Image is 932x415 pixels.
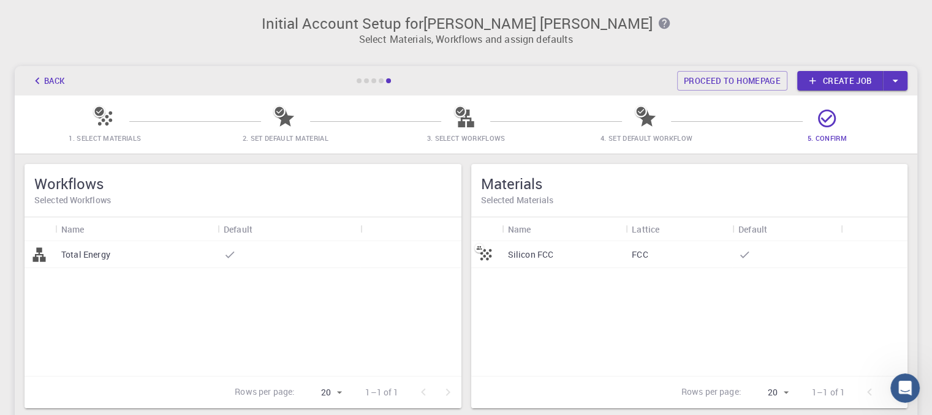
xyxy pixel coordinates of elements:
button: Back [25,71,71,91]
span: 1. Select Materials [69,133,141,143]
div: Default [732,217,841,241]
button: Sort [252,219,272,239]
h3: Initial Account Setup for [PERSON_NAME] [PERSON_NAME] [22,15,910,32]
div: Lattice [626,217,732,241]
button: Sort [85,219,104,239]
p: 1–1 of 1 [365,386,398,398]
div: Icon [471,217,502,241]
p: Select Materials, Workflows and assign defaults [22,32,910,47]
span: 3. Select Workflows [426,133,505,143]
div: Default [738,217,767,241]
h5: Materials [481,174,898,193]
p: FCC [632,249,648,261]
div: Name [502,217,626,241]
p: Silicon FCC [508,249,554,261]
div: Lattice [632,217,659,241]
div: Name [61,217,85,241]
h6: Selected Materials [481,193,898,207]
div: Default [218,217,360,241]
button: Sort [531,219,550,239]
div: Default [224,217,252,241]
p: Total Energy [61,249,110,261]
div: 20 [300,384,346,402]
div: Name [508,217,531,241]
span: 4. Set Default Workflow [600,133,692,143]
div: Name [55,217,218,241]
a: Create job [797,71,883,91]
div: Icon [25,217,55,241]
a: Proceed to homepage [677,71,787,91]
span: Suporte [25,9,68,20]
p: Rows per page: [235,386,295,400]
p: 1–1 of 1 [812,386,845,398]
div: 20 [746,384,792,402]
span: 5. Confirm [808,133,847,143]
h5: Workflows [34,174,452,193]
span: 2. Set Default Material [243,133,328,143]
button: Sort [767,219,787,239]
h6: Selected Workflows [34,193,452,207]
iframe: Intercom live chat [890,373,920,403]
button: Sort [659,219,679,239]
p: Rows per page: [681,386,741,400]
